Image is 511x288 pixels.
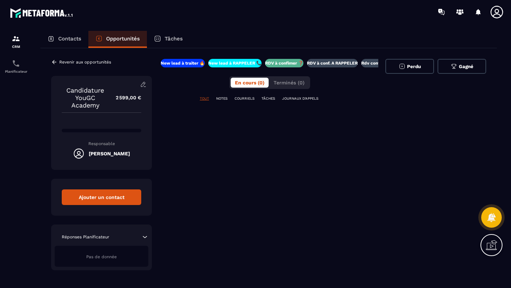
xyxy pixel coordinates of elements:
[88,31,147,48] a: Opportunités
[282,96,318,101] p: JOURNAUX D'APPELS
[231,78,269,88] button: En cours (0)
[269,78,309,88] button: Terminés (0)
[161,60,205,66] p: New lead à traiter 🔥
[200,96,209,101] p: TOUT
[59,60,111,65] p: Revenir aux opportunités
[10,6,74,19] img: logo
[62,141,141,146] p: Responsable
[62,234,109,240] p: Réponses Planificateur
[361,60,395,66] p: Rdv confirmé ✅
[89,151,130,156] h5: [PERSON_NAME]
[12,59,20,68] img: scheduler
[2,70,30,73] p: Planificateur
[165,35,183,42] p: Tâches
[2,29,30,54] a: formationformationCRM
[147,31,190,48] a: Tâches
[235,96,254,101] p: COURRIELS
[40,31,88,48] a: Contacts
[62,189,141,205] div: Ajouter un contact
[12,34,20,43] img: formation
[86,254,117,259] span: Pas de donnée
[262,96,275,101] p: TÂCHES
[438,59,486,74] button: Gagné
[58,35,81,42] p: Contacts
[307,60,358,66] p: RDV à conf. A RAPPELER
[235,80,264,85] span: En cours (0)
[459,64,473,69] span: Gagné
[208,60,262,66] p: New lead à RAPPELER 📞
[106,35,140,42] p: Opportunités
[216,96,227,101] p: NOTES
[265,60,303,66] p: RDV à confimer ❓
[385,59,434,74] button: Perdu
[2,54,30,79] a: schedulerschedulerPlanificateur
[407,64,421,69] span: Perdu
[109,91,141,105] p: 2 599,00 €
[2,45,30,49] p: CRM
[274,80,304,85] span: Terminés (0)
[62,87,109,109] p: Candidature YouGC Academy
